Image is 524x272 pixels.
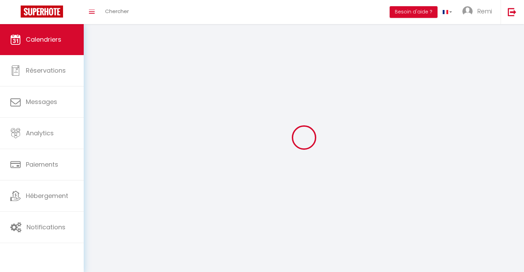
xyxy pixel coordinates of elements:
span: Remi [477,7,492,15]
img: ... [462,6,473,17]
span: Réservations [26,66,66,75]
span: Analytics [26,129,54,137]
span: Hébergement [26,191,68,200]
span: Calendriers [26,35,61,44]
span: Notifications [27,223,65,231]
span: Chercher [105,8,129,15]
span: Paiements [26,160,58,169]
span: Messages [26,97,57,106]
button: Besoin d'aide ? [390,6,438,18]
img: Super Booking [21,6,63,18]
img: logout [508,8,516,16]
